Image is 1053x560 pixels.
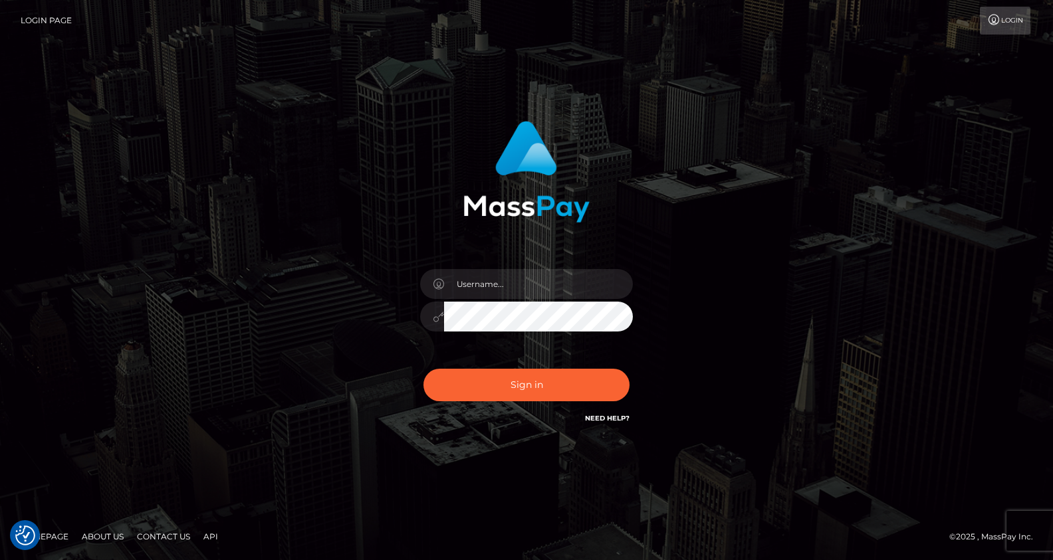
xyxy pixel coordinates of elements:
button: Sign in [423,369,630,401]
a: API [198,526,223,547]
a: Contact Us [132,526,195,547]
input: Username... [444,269,633,299]
a: Homepage [15,526,74,547]
a: About Us [76,526,129,547]
button: Consent Preferences [15,525,35,545]
img: Revisit consent button [15,525,35,545]
a: Need Help? [585,414,630,422]
img: MassPay Login [463,121,590,223]
a: Login Page [21,7,72,35]
a: Login [980,7,1030,35]
div: © 2025 , MassPay Inc. [949,529,1043,544]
